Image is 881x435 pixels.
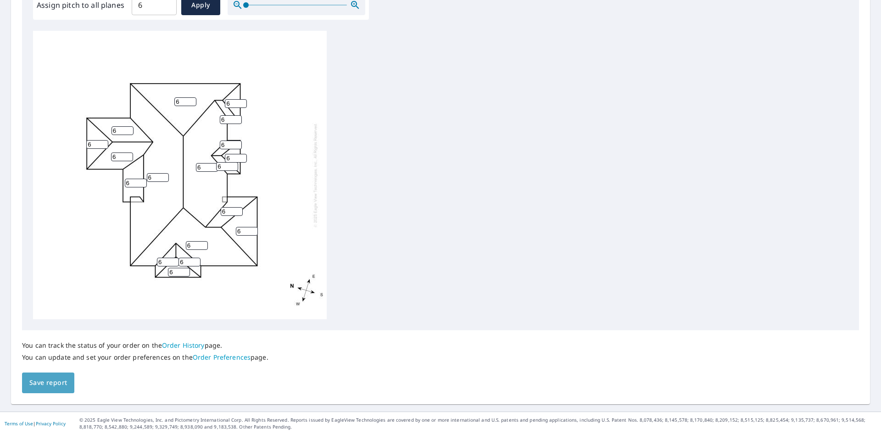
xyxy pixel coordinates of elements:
[79,417,876,430] p: © 2025 Eagle View Technologies, Inc. and Pictometry International Corp. All Rights Reserved. Repo...
[36,420,66,427] a: Privacy Policy
[22,373,74,393] button: Save report
[5,420,33,427] a: Terms of Use
[29,377,67,389] span: Save report
[22,353,268,362] p: You can update and set your order preferences on the page.
[22,341,268,350] p: You can track the status of your order on the page.
[5,421,66,426] p: |
[193,353,251,362] a: Order Preferences
[162,341,205,350] a: Order History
